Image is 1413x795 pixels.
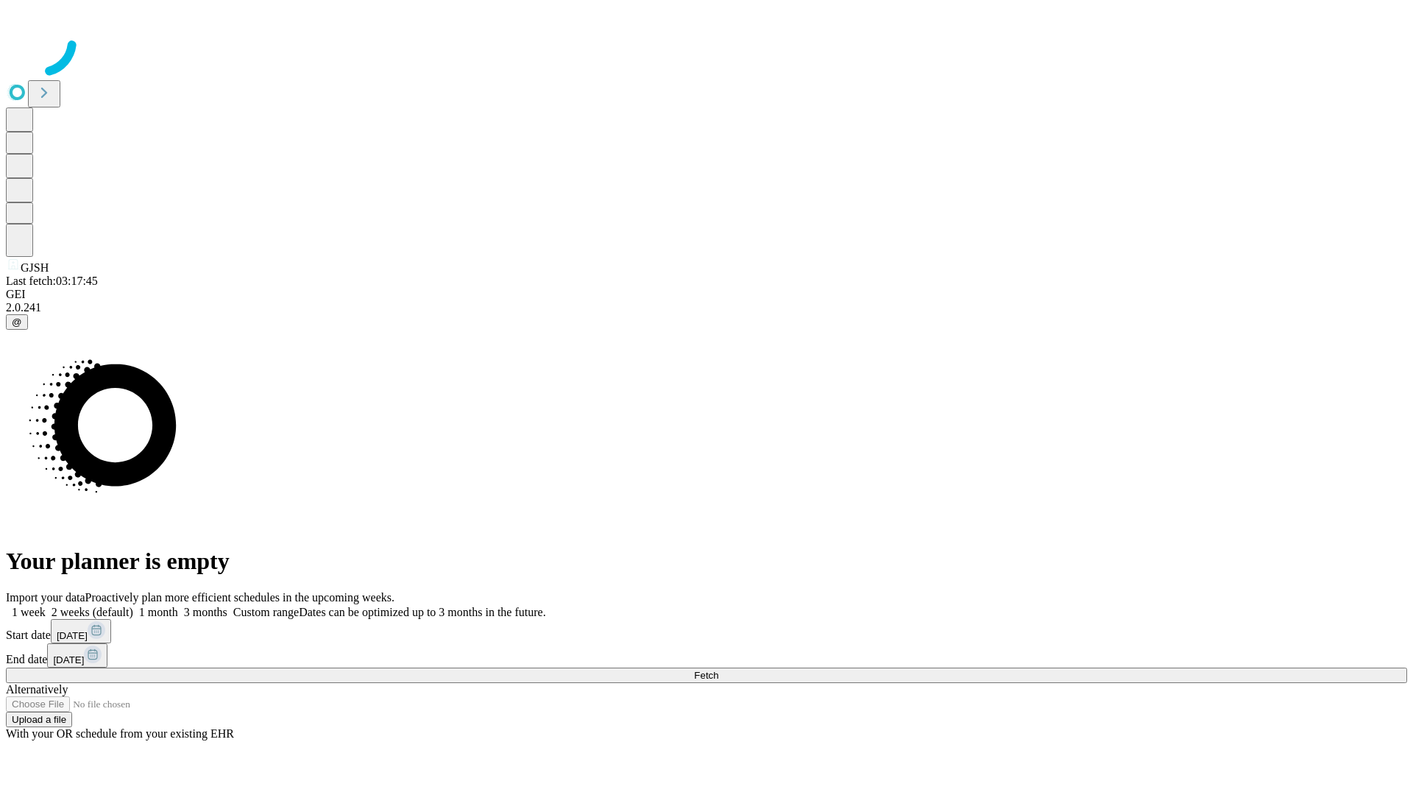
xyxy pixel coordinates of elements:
[6,668,1407,683] button: Fetch
[57,630,88,641] span: [DATE]
[6,548,1407,575] h1: Your planner is empty
[6,643,1407,668] div: End date
[12,317,22,328] span: @
[139,606,178,618] span: 1 month
[233,606,299,618] span: Custom range
[52,606,133,618] span: 2 weeks (default)
[6,275,98,287] span: Last fetch: 03:17:45
[47,643,107,668] button: [DATE]
[51,619,111,643] button: [DATE]
[6,712,72,727] button: Upload a file
[6,683,68,696] span: Alternatively
[6,288,1407,301] div: GEI
[694,670,718,681] span: Fetch
[6,591,85,604] span: Import your data
[21,261,49,274] span: GJSH
[6,314,28,330] button: @
[184,606,227,618] span: 3 months
[6,727,234,740] span: With your OR schedule from your existing EHR
[6,619,1407,643] div: Start date
[85,591,394,604] span: Proactively plan more efficient schedules in the upcoming weeks.
[6,301,1407,314] div: 2.0.241
[53,654,84,665] span: [DATE]
[299,606,545,618] span: Dates can be optimized up to 3 months in the future.
[12,606,46,618] span: 1 week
